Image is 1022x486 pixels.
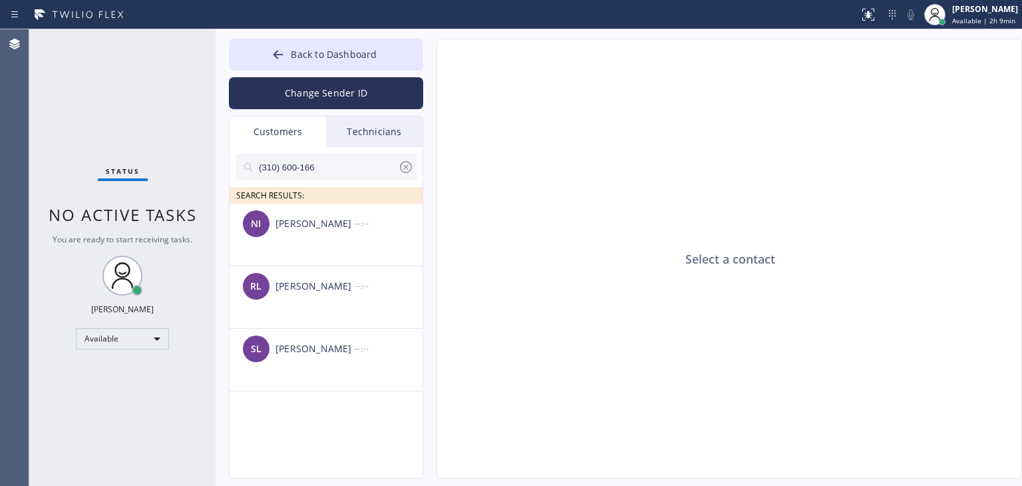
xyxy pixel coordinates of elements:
[251,342,261,357] span: SL
[355,278,424,294] div: --:--
[49,204,197,226] span: No active tasks
[257,154,398,180] input: Search
[275,216,355,232] div: [PERSON_NAME]
[355,341,424,356] div: --:--
[291,48,377,61] span: Back to Dashboard
[902,5,920,24] button: Mute
[53,234,192,245] span: You are ready to start receiving tasks.
[230,117,326,147] div: Customers
[106,166,140,176] span: Status
[91,304,154,315] div: [PERSON_NAME]
[76,328,169,350] div: Available
[250,279,261,294] span: RL
[952,16,1015,25] span: Available | 2h 9min
[251,216,261,232] span: NI
[229,39,423,71] button: Back to Dashboard
[236,190,304,201] span: SEARCH RESULTS:
[355,216,424,231] div: --:--
[275,279,355,294] div: [PERSON_NAME]
[326,117,423,147] div: Technicians
[229,77,423,109] button: Change Sender ID
[275,342,355,357] div: [PERSON_NAME]
[952,3,1018,15] div: [PERSON_NAME]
